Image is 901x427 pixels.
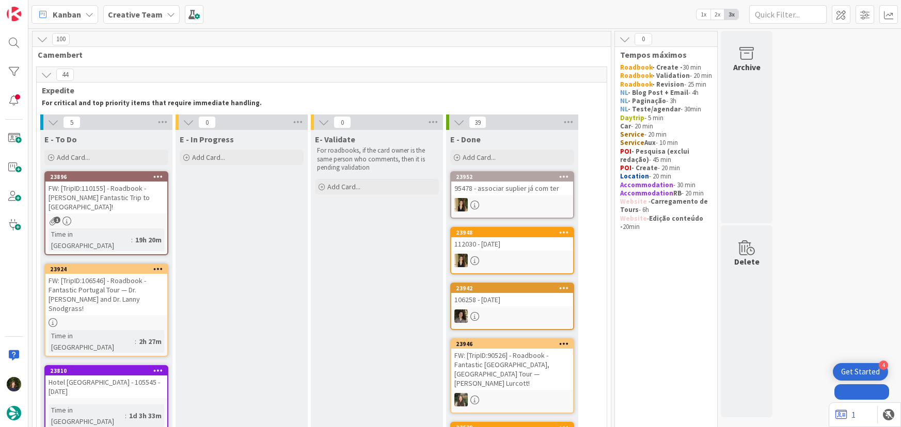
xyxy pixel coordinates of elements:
a: 23924FW: [TripID:106546] - Roadbook - Fantastic Portugal Tour — Dr. [PERSON_NAME] and Dr. Lanny S... [44,264,168,357]
strong: - Blog Post + Email [628,88,688,97]
img: avatar [7,406,21,420]
a: 23946FW: [TripID:90526] - Roadbook - Fantastic [GEOGRAPHIC_DATA], [GEOGRAPHIC_DATA] Tour — [PERSO... [450,338,574,414]
div: 4 [879,360,888,370]
img: MC [7,377,21,391]
strong: Service [620,138,644,147]
p: - 25 min [620,80,712,89]
div: Archive [733,61,761,73]
div: 23810 [45,366,167,375]
span: Add Card... [463,153,496,162]
div: FW: [TripID:106546] - Roadbook - Fantastic Portugal Tour — Dr. [PERSON_NAME] and Dr. Lanny Snodgr... [45,274,167,315]
strong: Car [620,122,631,130]
div: 2395295478 - associar suplier já com ter [451,172,573,195]
span: : [135,336,136,347]
div: 23948 [456,229,573,236]
div: 95478 - associar suplier já com ter [451,182,573,195]
strong: Roadbook [620,80,652,89]
a: 23948112030 - [DATE]SP [450,227,574,274]
div: 23896 [45,172,167,182]
strong: Service [620,130,644,139]
div: 23896FW: [TripID:110155] - Roadbook - [PERSON_NAME] Fantastic Trip to [GEOGRAPHIC_DATA]! [45,172,167,213]
div: 19h 20m [133,234,164,245]
b: Creative Team [108,9,163,20]
p: - - 6h [620,198,712,215]
span: Camembert [38,50,598,60]
input: Quick Filter... [749,5,827,24]
div: 23942106258 - [DATE] [451,284,573,306]
p: - 20 min [620,122,712,130]
strong: For critical and top priority items that require immediate handling. [42,98,262,107]
div: 23924FW: [TripID:106546] - Roadbook - Fantastic Portugal Tour — Dr. [PERSON_NAME] and Dr. Lanny S... [45,265,167,315]
strong: - Pesquisa (exclui redação) [620,147,691,164]
div: Time in [GEOGRAPHIC_DATA] [49,228,131,251]
div: 23946FW: [TripID:90526] - Roadbook - Fantastic [GEOGRAPHIC_DATA], [GEOGRAPHIC_DATA] Tour — [PERSO... [451,339,573,390]
img: IG [454,393,468,406]
span: Add Card... [192,153,225,162]
strong: Edição conteúdo - [620,214,705,231]
div: MS [451,309,573,323]
div: Get Started [841,367,880,377]
span: 5 [63,116,81,128]
div: Hotel [GEOGRAPHIC_DATA] - 105545 - [DATE] [45,375,167,398]
a: 2395295478 - associar suplier já com terSP [450,171,574,219]
div: 23896 [50,173,167,180]
div: 23948 [451,228,573,237]
span: 0 [334,116,351,128]
strong: Location [620,172,649,180]
p: - 3h [620,97,712,105]
div: 23942 [456,285,573,292]
span: 1 [54,217,60,223]
div: 2h 27m [136,336,164,347]
div: 23946 [451,339,573,349]
span: 3x [724,9,738,20]
p: 30 min [620,63,712,72]
p: - 5 min [620,114,712,122]
strong: Roadbook [620,71,652,80]
span: 2x [710,9,724,20]
img: MS [454,309,468,323]
strong: POI [620,147,631,156]
strong: NL [620,105,628,113]
p: - 20 min [620,130,712,139]
strong: NL [620,96,628,105]
p: - 20 min [620,189,712,198]
p: - 45 min [620,147,712,165]
div: SP [451,198,573,211]
div: Time in [GEOGRAPHIC_DATA] [49,330,135,353]
img: Visit kanbanzone.com [7,7,21,21]
strong: - Teste/agendar [628,105,681,113]
div: IG [451,393,573,406]
div: 106258 - [DATE] [451,293,573,306]
strong: Aux [644,138,656,147]
strong: Accommodation [620,180,673,189]
div: Time in [GEOGRAPHIC_DATA] [49,404,125,427]
span: Kanban [53,8,81,21]
span: E - In Progress [180,134,234,144]
div: 23924 [50,266,167,273]
strong: NL [620,88,628,97]
span: E - To Do [44,134,77,144]
div: 23942 [451,284,573,293]
strong: Carregamento de Tours [620,197,709,214]
strong: - Validation [652,71,690,80]
span: : [125,410,127,421]
div: 23948112030 - [DATE] [451,228,573,251]
p: - 30 min [620,181,712,189]
div: 112030 - [DATE] [451,237,573,251]
span: E- Validate [315,134,355,144]
strong: - Revision [652,80,684,89]
strong: Accommodation [620,189,673,198]
span: : [131,234,133,245]
div: 23946 [456,340,573,348]
p: - 10 min [620,139,712,147]
span: Tempos máximos [620,50,704,60]
span: 0 [198,116,216,128]
div: 1d 3h 33m [127,410,164,421]
div: 23952 [451,172,573,182]
img: SP [454,254,468,267]
div: FW: [TripID:110155] - Roadbook - [PERSON_NAME] Fantastic Trip to [GEOGRAPHIC_DATA]! [45,182,167,213]
span: 100 [52,33,70,45]
p: - 20 min [620,172,712,180]
strong: Roadbook [620,63,652,72]
div: SP [451,254,573,267]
